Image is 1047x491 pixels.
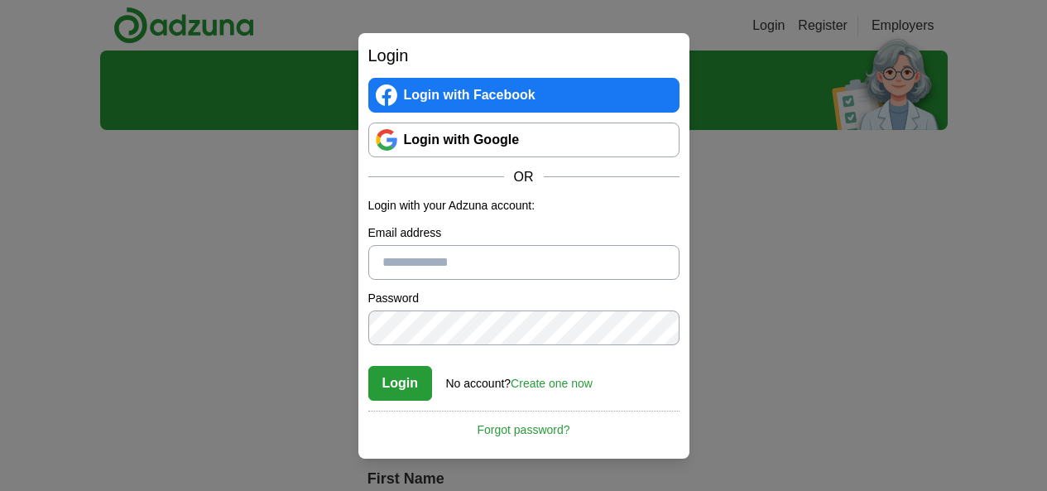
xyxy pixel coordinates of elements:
[368,411,680,439] a: Forgot password?
[368,123,680,157] a: Login with Google
[504,167,544,187] span: OR
[368,366,433,401] button: Login
[446,365,593,392] div: No account?
[368,290,680,307] label: Password
[511,377,593,390] a: Create one now
[368,224,680,242] label: Email address
[368,43,680,68] h2: Login
[368,78,680,113] a: Login with Facebook
[368,197,680,214] p: Login with your Adzuna account:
